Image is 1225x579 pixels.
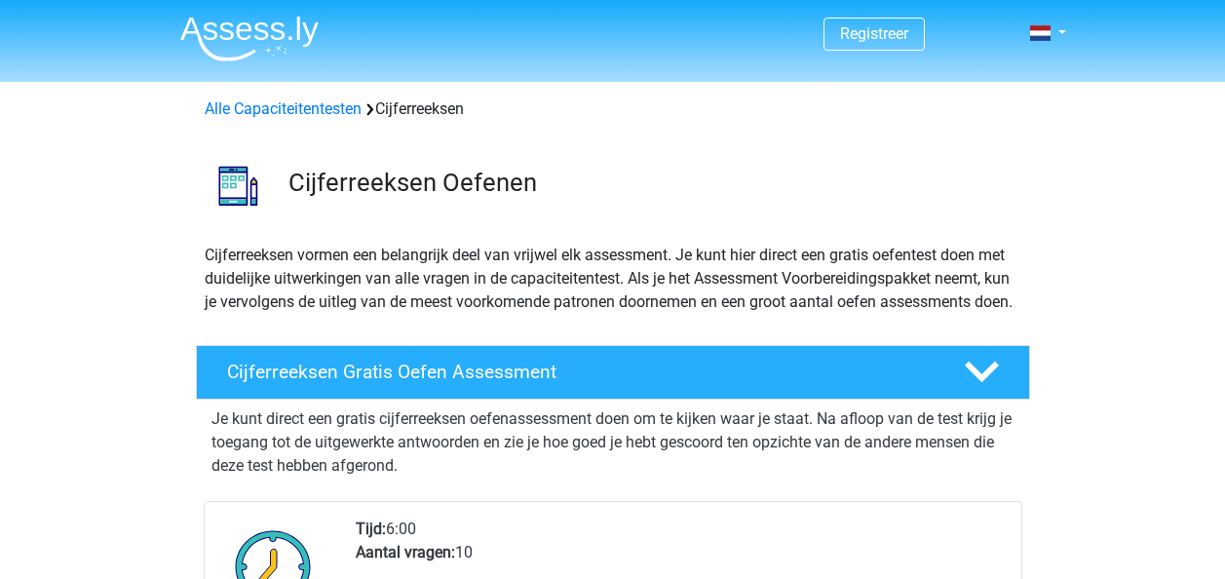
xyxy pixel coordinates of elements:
p: Cijferreeksen vormen een belangrijk deel van vrijwel elk assessment. Je kunt hier direct een grat... [205,244,1021,314]
a: Cijferreeksen Gratis Oefen Assessment [188,345,1038,400]
a: Registreer [840,24,908,43]
h4: Cijferreeksen Gratis Oefen Assessment [227,361,933,383]
a: Alle Capaciteitentesten [205,99,362,118]
img: Assessly [180,16,319,61]
img: cijferreeksen [197,144,280,227]
b: Tijd: [356,520,386,538]
div: Cijferreeksen [197,97,1029,121]
b: Aantal vragen: [356,543,455,561]
p: Je kunt direct een gratis cijferreeksen oefenassessment doen om te kijken waar je staat. Na afloo... [211,407,1014,478]
h3: Cijferreeksen Oefenen [288,168,1014,198]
